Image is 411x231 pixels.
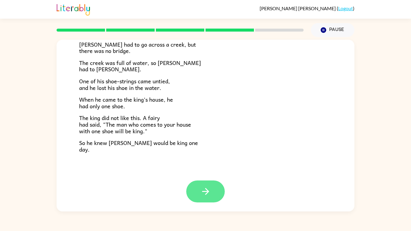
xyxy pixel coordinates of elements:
[311,23,354,37] button: Pause
[260,5,354,11] div: ( )
[79,58,201,74] span: The creek was full of water, so [PERSON_NAME] had to [PERSON_NAME].
[79,113,191,135] span: The king did not like this. A fairy had said, "The man who comes to your house with one shoe will...
[79,40,196,55] span: [PERSON_NAME] had to go across a creek, but there was no bridge.
[79,77,170,92] span: One of his shoe-strings came untied, and he lost his shoe in the water.
[338,5,353,11] a: Logout
[260,5,337,11] span: [PERSON_NAME] [PERSON_NAME]
[79,95,173,110] span: When he came to the king's house, he had only one shoe.
[79,138,198,154] span: So he knew [PERSON_NAME] would be king one day.
[57,2,90,16] img: Literably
